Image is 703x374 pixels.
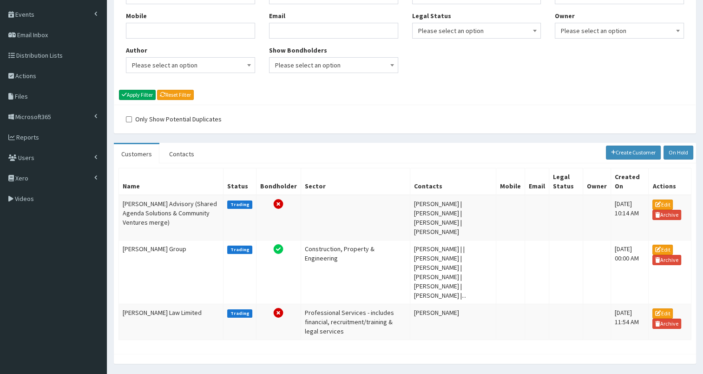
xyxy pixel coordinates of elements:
input: Only Show Potential Duplicates [126,116,132,122]
a: Archive [652,255,681,265]
td: [DATE] 00:00 AM [611,240,649,304]
td: [PERSON_NAME] | | [PERSON_NAME] | [PERSON_NAME] | [PERSON_NAME] | [PERSON_NAME] | [PERSON_NAME] |... [410,240,496,304]
td: [PERSON_NAME] Group [119,240,223,304]
td: [PERSON_NAME] | [PERSON_NAME] | [PERSON_NAME] | [PERSON_NAME] [410,195,496,240]
span: Please select an option [126,57,255,73]
th: Contacts [410,168,496,195]
a: Contacts [162,144,202,164]
a: Create Customer [606,146,661,160]
td: [DATE] 10:14 AM [611,195,649,240]
span: Xero [15,174,28,182]
a: Edit [652,308,673,319]
th: Owner [583,168,611,195]
th: Actions [649,168,691,195]
span: Email Inbox [17,31,48,39]
span: Please select an option [418,24,535,37]
label: Only Show Potential Duplicates [126,114,222,124]
label: Mobile [126,11,147,20]
a: Reset Filter [157,90,194,100]
td: [DATE] 11:54 AM [611,304,649,340]
span: Please select an option [412,23,541,39]
span: Events [15,10,34,19]
label: Author [126,46,147,55]
td: [PERSON_NAME] Advisory (Shared Agenda Solutions & Community Ventures merge) [119,195,223,240]
td: [PERSON_NAME] Law Limited [119,304,223,340]
span: Please select an option [269,57,398,73]
th: Mobile [496,168,525,195]
a: Edit [652,245,673,255]
th: Status [223,168,256,195]
label: Trading [227,309,252,318]
span: Microsoft365 [15,113,51,121]
a: Customers [114,144,159,164]
a: Archive [652,319,681,329]
label: Trading [227,200,252,209]
td: [PERSON_NAME] [410,304,496,340]
span: Distribution Lists [16,51,63,60]
th: Email [525,168,549,195]
td: Professional Services - includes financial, recruitment/training & legal services [301,304,410,340]
a: Archive [652,210,681,220]
span: Reports [16,133,39,141]
td: Construction, Property & Engineering [301,240,410,304]
label: Legal Status [412,11,451,20]
span: Videos [15,194,34,203]
th: Name [119,168,223,195]
a: Edit [652,200,673,210]
th: Bondholder [256,168,301,195]
label: Owner [555,11,575,20]
span: Please select an option [275,59,392,72]
a: On Hold [664,146,693,160]
span: Users [18,154,34,162]
label: Trading [227,246,252,254]
th: Sector [301,168,410,195]
span: Please select an option [555,23,684,39]
button: Apply Filter [119,90,156,100]
label: Show Bondholders [269,46,327,55]
th: Legal Status [549,168,583,195]
span: Please select an option [561,24,678,37]
th: Created On [611,168,649,195]
span: Files [15,92,28,100]
label: Email [269,11,285,20]
span: Please select an option [132,59,249,72]
span: Actions [15,72,36,80]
